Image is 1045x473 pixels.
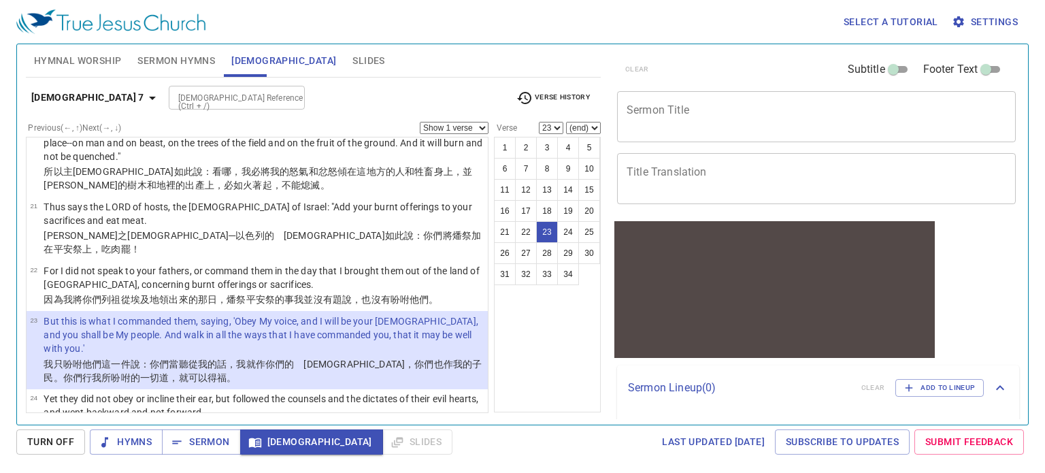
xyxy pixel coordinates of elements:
[82,244,140,255] wh2077: 上，吃
[30,394,37,402] span: 24
[516,90,590,106] span: Verse History
[28,124,121,132] label: Previous (←, ↑) Next (→, ↓)
[848,61,885,78] span: Subtitle
[54,372,237,383] wh5971: 。你們行
[494,221,516,243] button: 21
[44,359,482,383] wh8085: 我的話
[628,380,850,396] p: Sermon Lineup ( 0 )
[251,434,372,451] span: [DEMOGRAPHIC_DATA]
[536,200,558,222] button: 18
[515,179,537,201] button: 12
[44,314,484,355] p: But this is what I commanded them, saying, 'Obey My voice, and I will be your [DEMOGRAPHIC_DATA],...
[352,52,384,69] span: Slides
[536,221,558,243] button: 23
[137,52,215,69] span: Sermon Hymns
[16,429,85,455] button: Turn Off
[515,242,537,264] button: 27
[231,52,336,69] span: [DEMOGRAPHIC_DATA]
[494,158,516,180] button: 6
[227,372,236,383] wh3190: 。
[410,294,438,305] wh6680: 他們。
[118,180,329,191] wh7704: 的樹木
[494,124,517,132] label: Verse
[536,158,558,180] button: 8
[147,180,330,191] wh6086: 和地
[557,179,579,201] button: 14
[494,263,516,285] button: 31
[44,359,482,383] wh6680: 他們這一件
[925,434,1013,451] span: Submit Feedback
[536,137,558,159] button: 3
[557,137,579,159] button: 4
[536,242,558,264] button: 28
[101,434,152,451] span: Hymns
[515,137,537,159] button: 2
[121,294,439,305] wh1: 從埃及
[34,52,122,69] span: Hymnal Worship
[169,372,236,383] wh1870: ，就可以得福
[275,294,439,305] wh2077: 的事我並沒有題說
[44,200,484,227] p: Thus says the LORD of hosts, the [DEMOGRAPHIC_DATA] of Israel: "Add your burnt offerings to your ...
[44,166,472,191] wh136: [DEMOGRAPHIC_DATA]
[246,294,439,305] wh5930: 平安祭
[557,158,579,180] button: 9
[515,263,537,285] button: 32
[617,365,1019,410] div: Sermon Lineup(0)clearAdd to Lineup
[494,242,516,264] button: 26
[173,90,278,105] input: Type Bible Reference
[612,218,938,361] iframe: from-child
[44,166,472,191] wh559: ：看哪，我必將我的怒氣
[578,242,600,264] button: 30
[515,200,537,222] button: 17
[536,179,558,201] button: 13
[904,382,975,394] span: Add to Lineup
[54,244,140,255] wh5595: 平安祭
[494,200,516,222] button: 16
[578,179,600,201] button: 15
[955,14,1018,31] span: Settings
[844,14,938,31] span: Select a tutorial
[914,429,1024,455] a: Submit Feedback
[27,434,74,451] span: Turn Off
[557,263,579,285] button: 34
[217,294,438,305] wh3117: ，燔祭
[44,229,484,256] p: [PERSON_NAME]
[92,372,236,383] wh1980: 我所吩咐
[508,88,598,108] button: Verse History
[272,180,330,191] wh1197: ，不能熄滅
[557,242,579,264] button: 29
[44,166,472,191] wh3069: 如此說
[494,137,516,159] button: 1
[949,10,1023,35] button: Settings
[131,372,237,383] wh6680: 的一切道
[515,158,537,180] button: 7
[121,244,140,255] wh1320: 罷！
[775,429,910,455] a: Subscribe to Updates
[352,294,438,305] wh1696: ，也沒有吩咐
[44,230,481,255] wh3068: ─以色列
[173,434,229,451] span: Sermon
[895,379,984,397] button: Add to Lineup
[188,294,439,305] wh3318: 的那日
[786,434,899,451] span: Subscribe to Updates
[205,180,330,191] wh6529: 上，必如火著起
[16,10,205,34] img: True Jesus Church
[578,221,600,243] button: 25
[44,359,482,383] wh430: ，你們也作我的子民
[44,123,484,163] p: Therefore thus says [DEMOGRAPHIC_DATA]: "Behold, My anger and My fury will be poured out on this ...
[662,434,765,451] span: Last updated [DATE]
[494,179,516,201] button: 11
[240,429,383,455] button: [DEMOGRAPHIC_DATA]
[150,294,439,305] wh4714: 地
[44,230,481,255] wh6635: 之[DEMOGRAPHIC_DATA]
[44,392,484,419] p: Yet they did not obey or incline their ear, but followed the counsels and the dictates of their e...
[44,359,482,383] wh6963: ，我就作你們的 [DEMOGRAPHIC_DATA]
[166,180,330,191] wh127: 裡的出產
[320,180,330,191] wh3518: 。
[30,266,37,274] span: 22
[31,89,144,106] b: [DEMOGRAPHIC_DATA] 7
[44,293,484,306] p: 因為我將你們列祖
[44,359,482,383] wh559: ：你們當聽從
[44,264,484,291] p: For I did not speak to your fathers, or command them in the day that I brought them out of the la...
[578,200,600,222] button: 20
